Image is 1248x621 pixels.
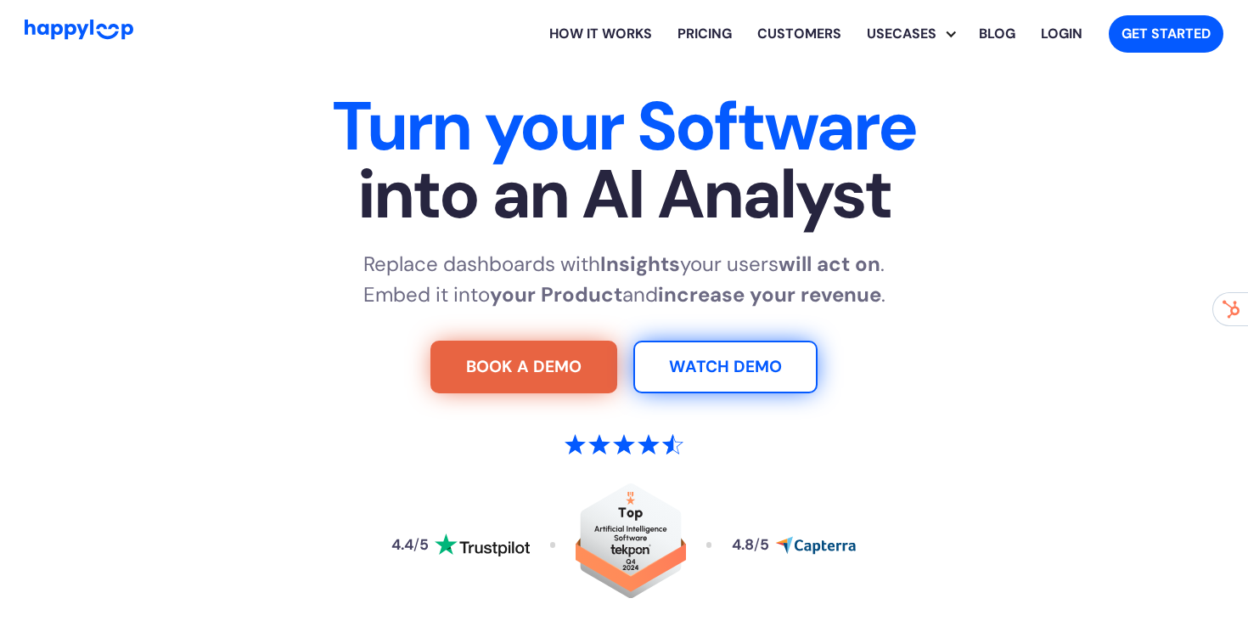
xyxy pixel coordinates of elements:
[665,7,745,61] a: View HappyLoop pricing plans
[745,7,854,61] a: Learn how HappyLoop works
[490,281,622,308] strong: your Product
[754,535,760,554] span: /
[1109,15,1223,53] a: Get started with HappyLoop
[867,7,966,61] div: Usecases
[25,20,133,39] img: HappyLoop Logo
[537,7,665,61] a: Learn how HappyLoop works
[430,341,617,393] a: Try For Free
[854,7,966,61] div: Explore HappyLoop use cases
[779,251,880,277] strong: will act on
[391,538,429,553] div: 4.4 5
[391,533,529,557] a: Read reviews about HappyLoop on Trustpilot
[732,536,856,555] a: Read reviews about HappyLoop on Capterra
[1028,7,1095,61] a: Log in to your HappyLoop account
[363,249,885,310] p: Replace dashboards with your users . Embed it into and .
[658,281,881,308] strong: increase your revenue
[94,161,1154,229] span: into an AI Analyst
[966,7,1028,61] a: Visit the HappyLoop blog for insights
[600,251,680,277] strong: Insights
[413,535,419,554] span: /
[633,341,818,393] a: Watch Demo
[854,24,949,44] div: Usecases
[576,483,686,607] a: Read reviews about HappyLoop on Tekpon
[25,20,133,48] a: Go to Home Page
[732,538,769,553] div: 4.8 5
[94,93,1154,229] h1: Turn your Software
